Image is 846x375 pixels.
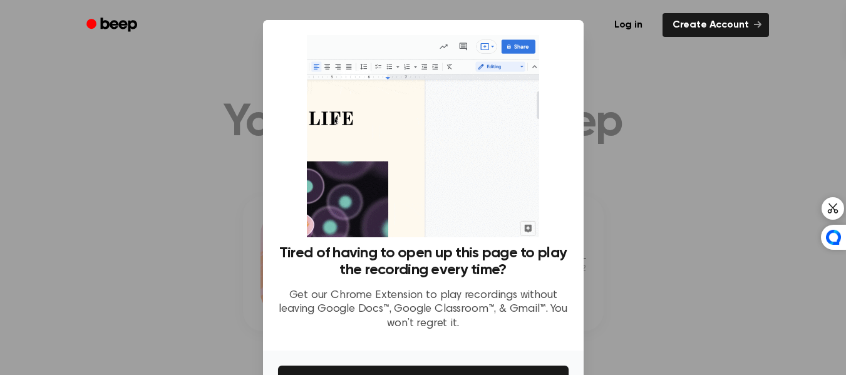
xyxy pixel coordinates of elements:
[78,13,148,38] a: Beep
[663,13,769,37] a: Create Account
[278,289,569,331] p: Get our Chrome Extension to play recordings without leaving Google Docs™, Google Classroom™, & Gm...
[307,35,539,237] img: Beep extension in action
[278,245,569,279] h3: Tired of having to open up this page to play the recording every time?
[602,11,655,39] a: Log in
